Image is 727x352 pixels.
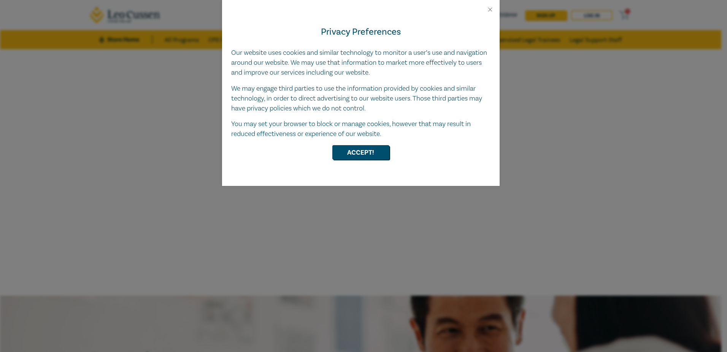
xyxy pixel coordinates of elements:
p: We may engage third parties to use the information provided by cookies and similar technology, in... [231,84,490,114]
h4: Privacy Preferences [231,25,490,39]
p: You may set your browser to block or manage cookies, however that may result in reduced effective... [231,119,490,139]
p: Our website uses cookies and similar technology to monitor a user’s use and navigation around our... [231,48,490,78]
button: Accept! [332,145,389,160]
button: Close [487,6,494,13]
